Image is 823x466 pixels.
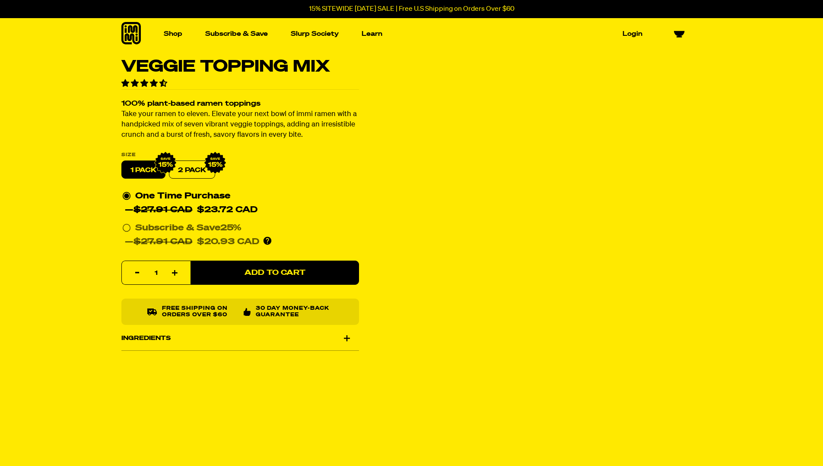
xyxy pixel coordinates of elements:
div: — [125,235,259,249]
a: Slurp Society [287,27,342,41]
a: Learn [358,27,386,41]
span: 4.34 stars [121,80,169,88]
p: Free shipping on orders over $60 [162,306,236,318]
label: 1 PACK [121,161,165,179]
span: Add to Cart [244,269,305,277]
label: 2 PACK [169,161,215,179]
del: $27.91 CAD [133,238,192,246]
input: quantity [127,261,185,286]
nav: Main navigation [160,18,646,50]
img: IMG_9632.png [154,152,177,174]
div: — [125,203,257,217]
p: 15% SITEWIDE [DATE] SALE | Free U.S Shipping on Orders Over $60 [309,5,515,13]
del: $27.91 CAD [133,206,192,214]
a: Shop [160,27,186,41]
p: 30 Day Money-Back Guarantee [256,306,333,318]
img: IMG_9632.png [204,152,226,174]
div: Subscribe & Save [135,221,241,235]
a: Login [619,27,646,41]
span: 25% [220,224,241,233]
span: $20.93 CAD [197,238,259,246]
div: One Time Purchase [122,189,358,217]
button: Add to Cart [191,261,359,285]
p: Take your ramen to eleven. Elevate your next bowl of immi ramen with a handpicked mix of seven vi... [121,110,359,141]
a: Subscribe & Save [202,27,271,41]
h2: 100% plant-based ramen toppings [121,101,359,108]
span: $23.72 CAD [197,206,257,214]
div: Ingredients [121,326,359,350]
label: Size [121,153,359,157]
h1: Veggie Topping Mix [121,59,359,75]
